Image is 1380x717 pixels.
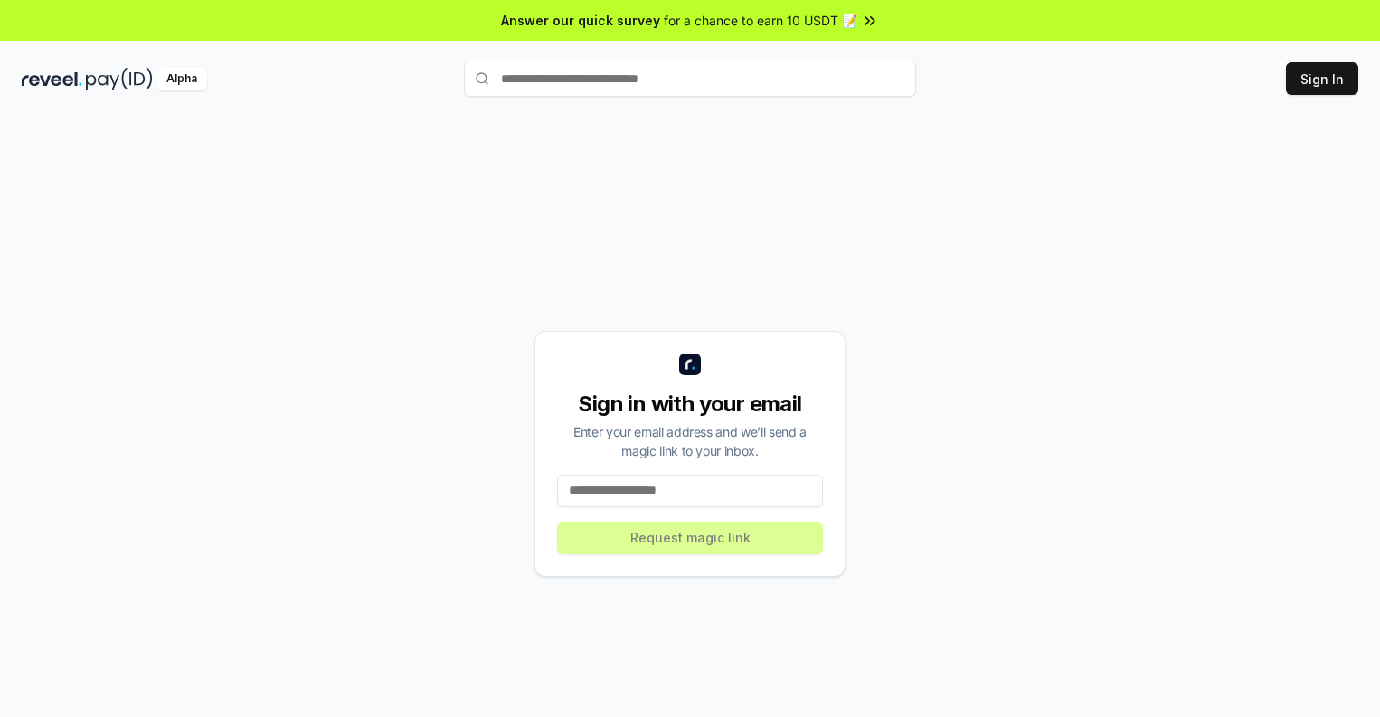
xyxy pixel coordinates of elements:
[501,11,660,30] span: Answer our quick survey
[557,422,823,460] div: Enter your email address and we’ll send a magic link to your inbox.
[557,390,823,419] div: Sign in with your email
[22,68,82,90] img: reveel_dark
[86,68,153,90] img: pay_id
[1286,62,1358,95] button: Sign In
[664,11,857,30] span: for a chance to earn 10 USDT 📝
[679,354,701,375] img: logo_small
[156,68,207,90] div: Alpha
